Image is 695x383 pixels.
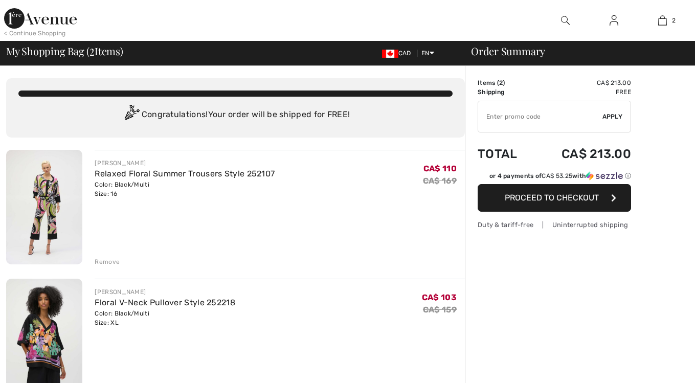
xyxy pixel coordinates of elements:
[95,309,235,327] div: Color: Black/Multi Size: XL
[95,169,275,178] a: Relaxed Floral Summer Trousers Style 252107
[533,137,631,171] td: CA$ 213.00
[421,50,434,57] span: EN
[499,79,503,86] span: 2
[121,105,142,125] img: Congratulation2.svg
[95,159,275,168] div: [PERSON_NAME]
[18,105,453,125] div: Congratulations! Your order will be shipped for FREE!
[478,78,533,87] td: Items ( )
[382,50,398,58] img: Canadian Dollar
[89,43,95,57] span: 2
[601,14,626,27] a: Sign In
[4,29,66,38] div: < Continue Shopping
[423,305,457,314] s: CA$ 159
[478,87,533,97] td: Shipping
[382,50,415,57] span: CAD
[95,257,120,266] div: Remove
[478,101,602,132] input: Promo code
[95,180,275,198] div: Color: Black/Multi Size: 16
[478,220,631,230] div: Duty & tariff-free | Uninterrupted shipping
[489,171,631,181] div: or 4 payments of with
[478,137,533,171] td: Total
[423,176,457,186] s: CA$ 169
[610,14,618,27] img: My Info
[639,14,686,27] a: 2
[478,171,631,184] div: or 4 payments ofCA$ 53.25withSezzle Click to learn more about Sezzle
[423,164,457,173] span: CA$ 110
[505,193,599,202] span: Proceed to Checkout
[533,78,631,87] td: CA$ 213.00
[533,87,631,97] td: Free
[6,46,123,56] span: My Shopping Bag ( Items)
[672,16,676,25] span: 2
[561,14,570,27] img: search the website
[542,172,572,179] span: CA$ 53.25
[95,287,235,297] div: [PERSON_NAME]
[459,46,689,56] div: Order Summary
[95,298,235,307] a: Floral V-Neck Pullover Style 252218
[586,171,623,181] img: Sezzle
[658,14,667,27] img: My Bag
[4,8,77,29] img: 1ère Avenue
[478,184,631,212] button: Proceed to Checkout
[422,292,457,302] span: CA$ 103
[602,112,623,121] span: Apply
[6,150,82,264] img: Relaxed Floral Summer Trousers Style 252107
